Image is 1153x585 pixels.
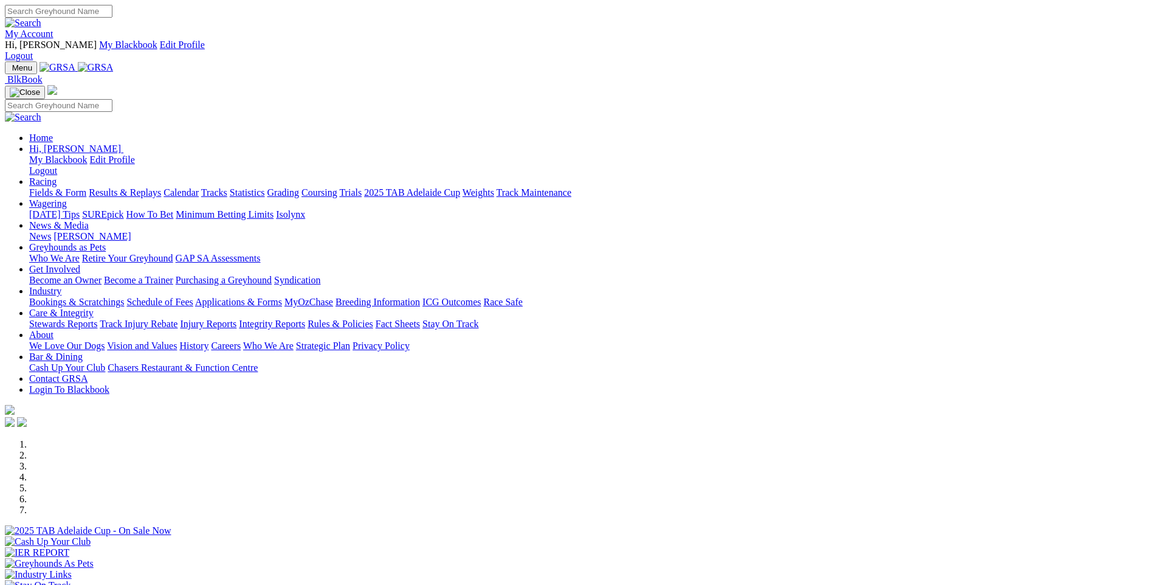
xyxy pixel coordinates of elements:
a: Edit Profile [160,40,205,50]
img: logo-grsa-white.png [47,85,57,95]
a: Integrity Reports [239,319,305,329]
span: BlkBook [7,74,43,85]
a: History [179,341,208,351]
a: Statistics [230,187,265,198]
a: [DATE] Tips [29,209,80,220]
a: ICG Outcomes [422,297,481,307]
a: Weights [463,187,494,198]
img: Industry Links [5,569,72,580]
a: My Account [5,29,53,39]
a: Results & Replays [89,187,161,198]
a: Careers [211,341,241,351]
button: Toggle navigation [5,86,45,99]
a: Track Injury Rebate [100,319,177,329]
span: Hi, [PERSON_NAME] [5,40,97,50]
a: My Blackbook [99,40,157,50]
a: Privacy Policy [353,341,410,351]
img: Cash Up Your Club [5,536,91,547]
a: Fields & Form [29,187,86,198]
a: [PERSON_NAME] [53,231,131,241]
a: Race Safe [483,297,522,307]
img: Search [5,18,41,29]
a: Care & Integrity [29,308,94,318]
a: Breeding Information [336,297,420,307]
div: Wagering [29,209,1148,220]
a: Cash Up Your Club [29,362,105,373]
input: Search [5,5,112,18]
a: 2025 TAB Adelaide Cup [364,187,460,198]
a: Stay On Track [422,319,478,329]
div: About [29,341,1148,351]
div: Industry [29,297,1148,308]
a: About [29,330,53,340]
a: Get Involved [29,264,80,274]
a: Calendar [163,187,199,198]
div: Care & Integrity [29,319,1148,330]
a: My Blackbook [29,154,88,165]
a: Track Maintenance [497,187,571,198]
img: twitter.svg [17,417,27,427]
a: We Love Our Dogs [29,341,105,351]
div: My Account [5,40,1148,61]
a: Chasers Restaurant & Function Centre [108,362,258,373]
img: Search [5,112,41,123]
a: Applications & Forms [195,297,282,307]
a: Home [29,133,53,143]
a: GAP SA Assessments [176,253,261,263]
span: Hi, [PERSON_NAME] [29,144,121,154]
a: Login To Blackbook [29,384,109,395]
a: Logout [5,50,33,61]
a: How To Bet [126,209,174,220]
div: Hi, [PERSON_NAME] [29,154,1148,176]
a: Tracks [201,187,227,198]
a: Isolynx [276,209,305,220]
a: Bookings & Scratchings [29,297,124,307]
a: Purchasing a Greyhound [176,275,272,285]
input: Search [5,99,112,112]
div: Racing [29,187,1148,198]
a: Racing [29,176,57,187]
a: Bar & Dining [29,351,83,362]
img: 2025 TAB Adelaide Cup - On Sale Now [5,525,171,536]
a: Retire Your Greyhound [82,253,173,263]
a: News [29,231,51,241]
div: Get Involved [29,275,1148,286]
img: logo-grsa-white.png [5,405,15,415]
a: Hi, [PERSON_NAME] [29,144,123,154]
img: GRSA [78,62,114,73]
a: Strategic Plan [296,341,350,351]
a: Injury Reports [180,319,236,329]
img: Greyhounds As Pets [5,558,94,569]
a: Coursing [301,187,337,198]
img: facebook.svg [5,417,15,427]
a: Stewards Reports [29,319,97,329]
img: GRSA [40,62,75,73]
a: Become a Trainer [104,275,173,285]
a: SUREpick [82,209,123,220]
div: News & Media [29,231,1148,242]
img: Close [10,88,40,97]
a: Minimum Betting Limits [176,209,274,220]
a: Syndication [274,275,320,285]
a: Industry [29,286,61,296]
a: Who We Are [29,253,80,263]
a: Become an Owner [29,275,102,285]
a: Contact GRSA [29,373,88,384]
a: News & Media [29,220,89,230]
a: Grading [267,187,299,198]
a: Fact Sheets [376,319,420,329]
a: MyOzChase [284,297,333,307]
img: IER REPORT [5,547,69,558]
a: Rules & Policies [308,319,373,329]
a: Wagering [29,198,67,209]
a: Logout [29,165,57,176]
a: Schedule of Fees [126,297,193,307]
a: Greyhounds as Pets [29,242,106,252]
button: Toggle navigation [5,61,37,74]
a: Trials [339,187,362,198]
a: Vision and Values [107,341,177,351]
div: Bar & Dining [29,362,1148,373]
div: Greyhounds as Pets [29,253,1148,264]
a: BlkBook [5,74,43,85]
a: Who We Are [243,341,294,351]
